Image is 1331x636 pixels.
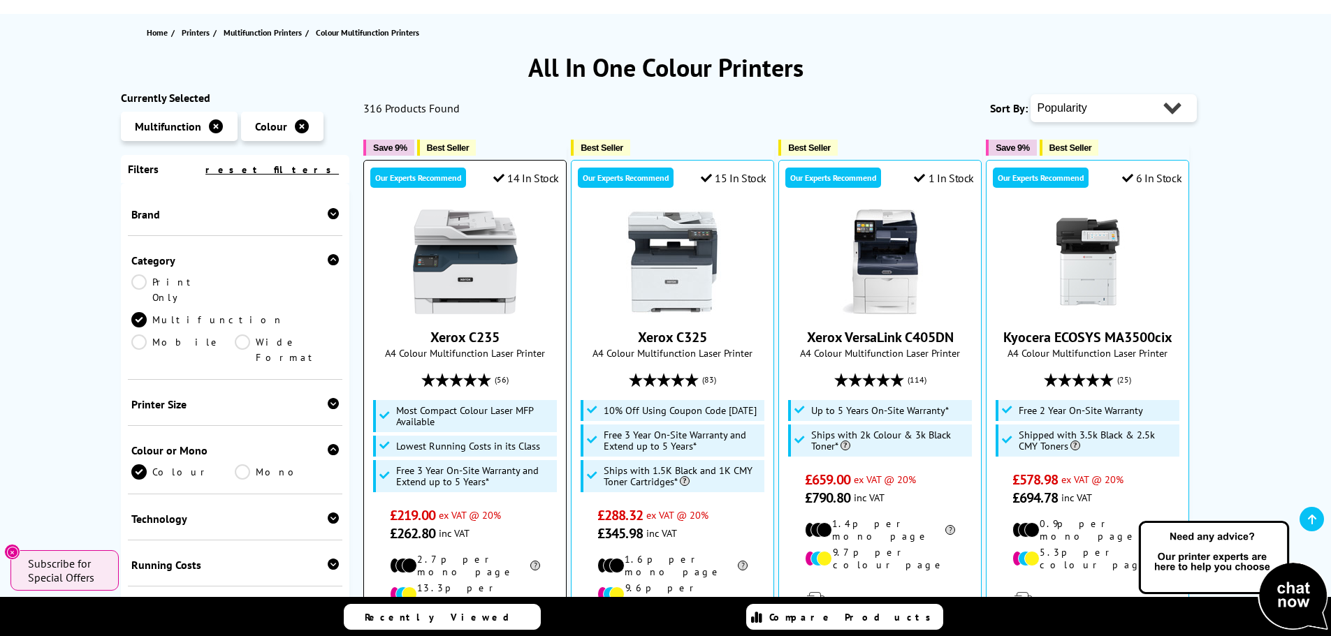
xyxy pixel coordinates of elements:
[581,142,623,153] span: Best Seller
[638,328,707,346] a: Xerox C325
[604,465,762,487] span: Ships with 1.5K Black and 1K CMY Toner Cartridges*
[597,553,748,578] li: 1.6p per mono page
[828,209,933,314] img: Xerox VersaLink C405DN
[371,346,559,360] span: A4 Colour Multifunction Laser Printer
[363,101,460,115] span: 316 Products Found
[224,25,305,40] a: Multifunction Printers
[1122,171,1182,185] div: 6 In Stock
[571,140,630,156] button: Best Seller
[1019,405,1143,416] span: Free 2 Year On-Site Warranty
[396,405,554,427] span: Most Compact Colour Laser MFP Available
[121,51,1211,84] h1: All In One Colour Printers
[1012,489,1058,507] span: £694.78
[597,524,643,542] span: £345.98
[131,312,284,327] a: Multifunction
[908,367,926,393] span: (114)
[646,526,677,540] span: inc VAT
[4,544,20,560] button: Close
[811,405,949,416] span: Up to 5 Years On-Site Warranty*
[646,508,708,522] span: ex VAT @ 20%
[778,140,838,156] button: Best Seller
[28,556,105,584] span: Subscribe for Special Offers
[131,464,235,480] a: Colour
[996,142,1029,153] span: Save 9%
[1035,209,1140,314] img: Kyocera ECOSYS MA3500cix
[994,346,1181,360] span: A4 Colour Multifunction Laser Printer
[131,253,340,267] div: Category
[805,471,850,489] span: £659.00
[390,524,435,542] span: £262.80
[1061,473,1123,486] span: ex VAT @ 20%
[344,604,541,630] a: Recently Viewed
[390,553,540,578] li: 2.7p per mono page
[439,508,501,522] span: ex VAT @ 20%
[620,303,725,317] a: Xerox C325
[986,140,1036,156] button: Save 9%
[363,140,414,156] button: Save 9%
[427,142,470,153] span: Best Seller
[131,207,340,221] div: Brand
[990,101,1028,115] span: Sort By:
[413,303,518,317] a: Xerox C235
[1012,517,1163,542] li: 0.9p per mono page
[417,140,477,156] button: Best Seller
[1061,491,1092,504] span: inc VAT
[370,168,466,188] div: Our Experts Recommend
[620,209,725,314] img: Xerox C325
[1040,140,1099,156] button: Best Seller
[805,489,850,507] span: £790.80
[235,334,339,365] a: Wide Format
[701,171,766,185] div: 15 In Stock
[131,274,235,305] a: Print Only
[365,611,523,623] span: Recently Viewed
[396,441,540,452] span: Lowest Running Costs in its Class
[786,582,974,621] div: modal_delivery
[430,328,500,346] a: Xerox C235
[1035,303,1140,317] a: Kyocera ECOSYS MA3500cix
[854,491,885,504] span: inc VAT
[786,346,974,360] span: A4 Colour Multifunction Laser Printer
[604,429,762,452] span: Free 3 Year On-Site Warranty and Extend up to 5 Years*
[235,464,339,480] a: Mono
[316,27,419,38] span: Colour Multifunction Printers
[396,465,554,487] span: Free 3 Year On-Site Warranty and Extend up to 5 Years*
[854,473,916,486] span: ex VAT @ 20%
[994,582,1181,621] div: modal_delivery
[914,171,974,185] div: 1 In Stock
[373,142,407,153] span: Save 9%
[805,517,955,542] li: 1.4p per mono page
[182,25,213,40] a: Printers
[495,367,509,393] span: (56)
[788,142,831,153] span: Best Seller
[1012,546,1163,571] li: 5.3p per colour page
[255,119,287,133] span: Colour
[1117,367,1131,393] span: (25)
[597,582,748,607] li: 9.6p per colour page
[182,25,210,40] span: Printers
[131,512,340,526] div: Technology
[224,25,302,40] span: Multifunction Printers
[121,91,350,105] div: Currently Selected
[439,526,470,540] span: inc VAT
[1012,471,1058,489] span: £578.98
[785,168,881,188] div: Our Experts Recommend
[828,303,933,317] a: Xerox VersaLink C405DN
[1049,142,1092,153] span: Best Seller
[579,346,766,360] span: A4 Colour Multifunction Laser Printer
[390,582,540,607] li: 13.3p per colour page
[746,604,943,630] a: Compare Products
[131,558,340,572] div: Running Costs
[807,328,954,346] a: Xerox VersaLink C405DN
[205,163,339,176] a: reset filters
[604,405,757,416] span: 10% Off Using Coupon Code [DATE]
[1003,328,1172,346] a: Kyocera ECOSYS MA3500cix
[390,506,435,524] span: £219.00
[597,506,643,524] span: £288.32
[1135,519,1331,633] img: Open Live Chat window
[131,443,340,457] div: Colour or Mono
[135,119,201,133] span: Multifunction
[805,546,955,571] li: 9.7p per colour page
[413,209,518,314] img: Xerox C235
[128,162,159,176] span: Filters
[1019,429,1177,452] span: Shipped with 3.5k Black & 2.5k CMY Toners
